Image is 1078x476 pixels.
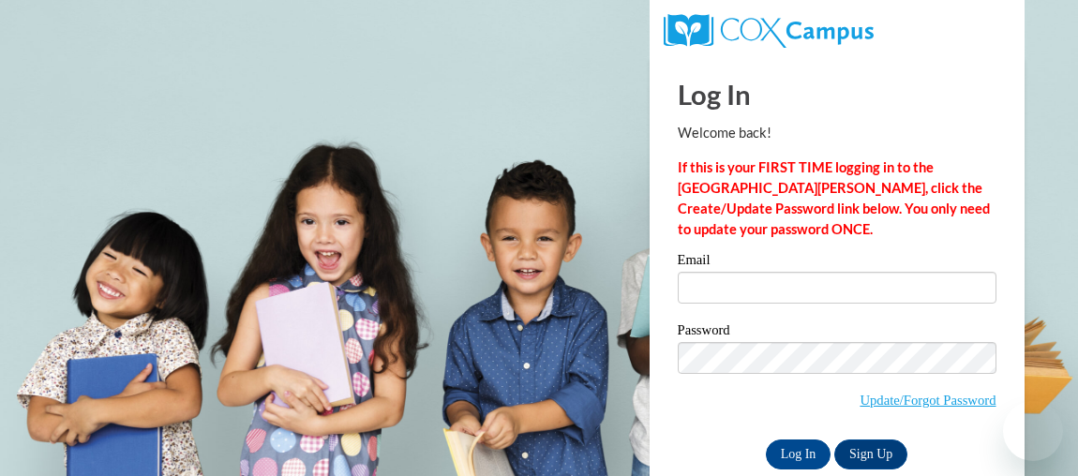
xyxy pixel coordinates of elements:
[678,123,996,143] p: Welcome back!
[678,253,996,272] label: Email
[664,14,874,48] img: COX Campus
[1003,401,1063,461] iframe: Button to launch messaging window
[834,439,907,469] a: Sign Up
[860,393,996,408] a: Update/Forgot Password
[766,439,831,469] input: Log In
[678,159,990,237] strong: If this is your FIRST TIME logging in to the [GEOGRAPHIC_DATA][PERSON_NAME], click the Create/Upd...
[678,323,996,342] label: Password
[678,75,996,113] h1: Log In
